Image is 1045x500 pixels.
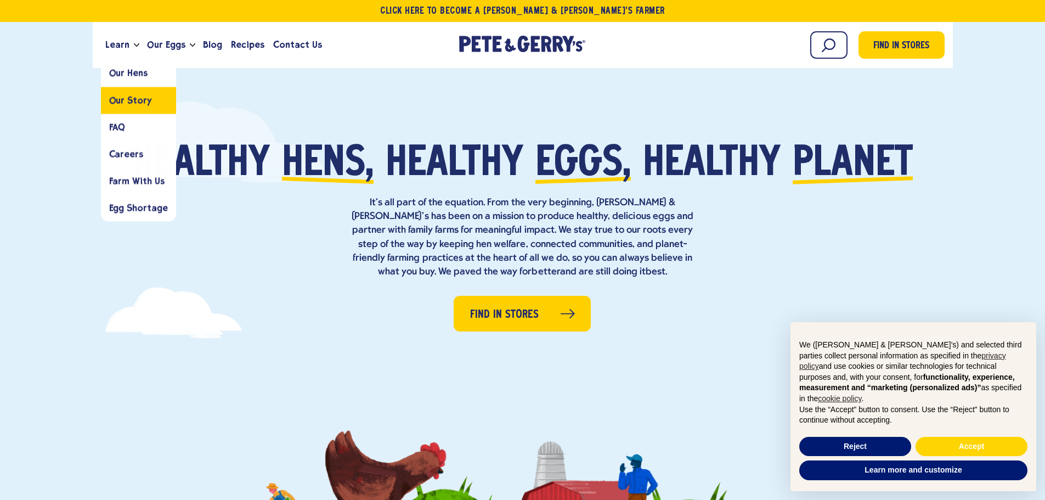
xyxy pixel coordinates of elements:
span: Farm With Us [109,176,165,186]
a: FAQ [101,114,176,141]
p: Use the “Accept” button to consent. Use the “Reject” button to continue without accepting. [799,405,1027,426]
button: Open the dropdown menu for Our Eggs [190,43,195,47]
span: Blog [203,38,222,52]
span: healthy [643,144,781,185]
span: Contact Us [273,38,322,52]
span: Our Story [109,95,152,105]
span: Learn [105,38,129,52]
button: Learn more and customize [799,460,1027,480]
span: Egg Shortage [109,203,168,213]
a: Find in Stores [454,296,591,332]
a: Farm With Us [101,167,176,194]
p: It’s all part of the equation. From the very beginning, [PERSON_NAME] & [PERSON_NAME]’s has been ... [347,196,698,279]
a: Our Story [101,87,176,114]
button: Accept [916,437,1027,457]
a: Egg Shortage [101,194,176,221]
input: Search [810,31,848,59]
span: Careers [109,149,143,159]
a: Our Eggs [143,30,190,60]
a: Find in Stores [858,31,945,59]
span: FAQ [109,122,126,132]
span: healthy [386,144,523,185]
span: eggs, [535,144,631,185]
a: Contact Us [269,30,326,60]
button: Reject [799,437,911,457]
a: Learn [101,30,134,60]
span: Recipes [231,38,264,52]
span: hens, [282,144,374,185]
span: Our Eggs [147,38,185,52]
span: Our Hens [109,68,148,78]
span: Find in Stores [470,306,539,323]
a: Careers [101,141,176,167]
a: Recipes [227,30,269,60]
strong: better [532,267,560,277]
p: We ([PERSON_NAME] & [PERSON_NAME]'s) and selected third parties collect personal information as s... [799,340,1027,405]
strong: best [646,267,665,277]
span: Healthy [132,144,270,185]
span: planet [793,144,913,185]
span: Find in Stores [873,39,929,54]
a: cookie policy [818,394,861,403]
a: Our Hens [101,60,176,87]
a: Blog [199,30,227,60]
button: Open the dropdown menu for Learn [134,43,139,47]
